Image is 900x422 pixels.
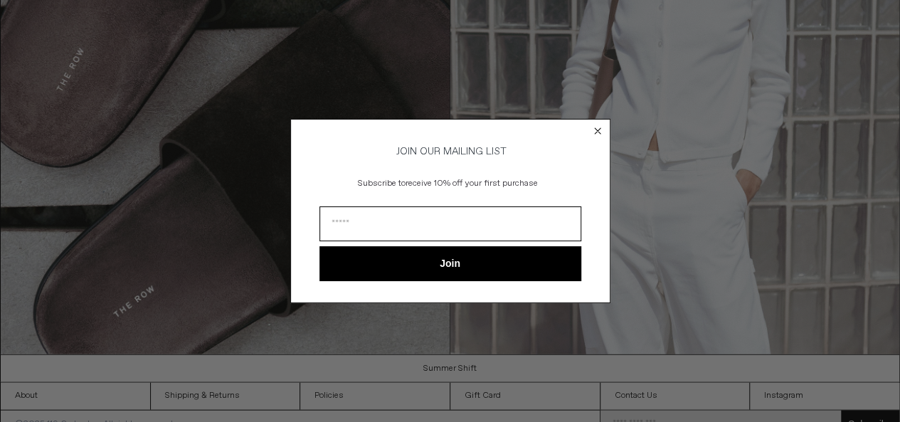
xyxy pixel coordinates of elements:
button: Join [319,246,581,281]
span: Subscribe to [358,178,406,189]
span: receive 10% off your first purchase [406,178,538,189]
input: Email [319,206,581,241]
span: JOIN OUR MAILING LIST [394,145,507,158]
button: Close dialog [591,124,605,138]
